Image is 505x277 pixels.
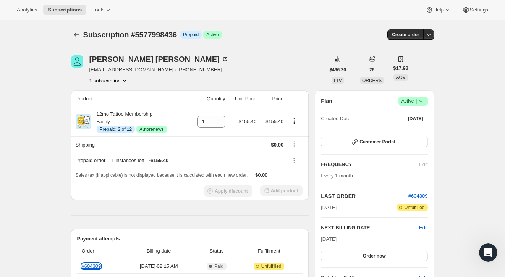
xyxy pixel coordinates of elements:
div: [PERSON_NAME] [PERSON_NAME] [89,55,229,63]
th: Price [259,90,286,107]
button: go back [5,3,19,18]
span: ORDERS [362,78,382,83]
div: Prepaid order - 11 instances left [76,157,284,164]
span: Tools [92,7,104,13]
span: Every 1 month [321,173,353,179]
span: Billing date [125,247,193,255]
button: Order now [321,251,427,261]
span: Sales tax (if applicable) is not displayed because it is calculated with each new order. [76,172,248,178]
span: Analytics [17,7,37,13]
button: Analytics [12,5,42,15]
span: $155.40 [238,119,256,124]
a: #604309 [82,263,101,269]
button: Create order [387,29,424,40]
small: Family [97,119,110,124]
button: Upload attachment [36,211,42,217]
th: Quantity [189,90,228,107]
span: Unfulfilled [405,205,425,211]
button: Emoji picker [12,211,18,217]
span: Prepaid: 2 of 12 [100,126,132,132]
textarea: Message… [6,195,146,208]
span: LTV [334,78,342,83]
span: $466.20 [330,67,346,73]
span: Created Date [321,115,350,122]
th: Unit Price [228,90,259,107]
div: Hi there! Which subscription are you referring to? [12,15,119,30]
button: Subscriptions [43,5,86,15]
span: $0.00 [255,172,268,178]
button: Customer Portal [321,137,427,147]
div: So sorry. This one 5516984420 [58,46,141,53]
span: - $155.40 [149,157,168,164]
div: Close [134,3,148,17]
a: #604309 [408,193,428,199]
button: 26 [365,64,379,75]
span: Active [401,97,425,105]
button: Settings [458,5,493,15]
a: [URL][DOMAIN_NAME] [34,117,93,123]
div: Brian says… [6,11,147,41]
span: Help [433,7,443,13]
span: Customer Portal [359,139,395,145]
span: Active [206,32,219,38]
div: Lydia says… [6,41,147,64]
span: [DATE] [408,116,423,122]
h2: NEXT BILLING DATE [321,224,419,232]
span: $0.00 [271,142,284,148]
button: Help [421,5,456,15]
span: Subscriptions [48,7,82,13]
iframe: Intercom live chat [479,243,497,262]
button: #604309 [408,192,428,200]
span: $17.93 [393,64,408,72]
button: Subscriptions [71,29,82,40]
span: Autorenews [139,126,163,132]
h1: Fin [37,7,46,13]
span: [EMAIL_ADDRESS][DOMAIN_NAME] · [PHONE_NUMBER] [89,66,229,74]
button: Tools [88,5,117,15]
span: Settings [470,7,488,13]
th: Order [77,243,122,259]
th: Product [71,90,189,107]
h2: LAST ORDER [321,192,408,200]
button: Shipping actions [288,140,300,148]
th: Shipping [71,136,189,153]
span: Create order [392,32,419,38]
span: Status [198,247,235,255]
span: Prepaid [183,32,199,38]
div: 12mo Tattoo Membership [91,110,167,133]
button: Edit [419,224,427,232]
button: Product actions [89,77,128,84]
img: Profile image for Fin [22,4,34,16]
button: Gif picker [24,211,30,217]
span: AOV [396,75,405,80]
div: No problem - that should be good to go now. Please check to make sure everything looks right. [12,172,119,194]
div: Lydia says… [6,112,147,157]
div: [DATE] [6,101,147,112]
button: [DATE] [403,113,428,124]
button: Home [120,3,134,18]
h2: Plan [321,97,332,105]
span: [DATE] [321,204,337,211]
img: product img [76,114,91,129]
span: [DATE] · 02:15 AM [125,263,193,270]
h2: FREQUENCY [321,161,419,168]
div: Brian says… [6,64,147,101]
button: Product actions [288,117,300,125]
span: Chrystal Boyd [71,55,83,68]
button: Send a message… [131,208,143,220]
div: This product please and I need the price to be $119 for just this membership. Is that possible? [34,116,141,146]
span: Paid [214,263,223,269]
div: So sorry. This one 5516984420 [52,41,147,58]
span: $155.40 [265,119,283,124]
h2: Payment attempts [77,235,303,243]
div: [DATE] [6,157,147,167]
div: Brian says… [6,167,147,216]
div: No problem - that should be good to go now. Please check to make sure everything looks right.[PER... [6,167,125,199]
span: Subscription #5577998436 [83,31,177,39]
div: [URL][DOMAIN_NAME]This product please and I need the price to be $119 for just this membership. I... [28,112,147,151]
div: Thank you! Could you share a link to the variant that you'd like us to use for the individual tat... [12,68,119,91]
div: Hi there! Which subscription are you referring to? [6,11,125,35]
button: $466.20 [325,64,351,75]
